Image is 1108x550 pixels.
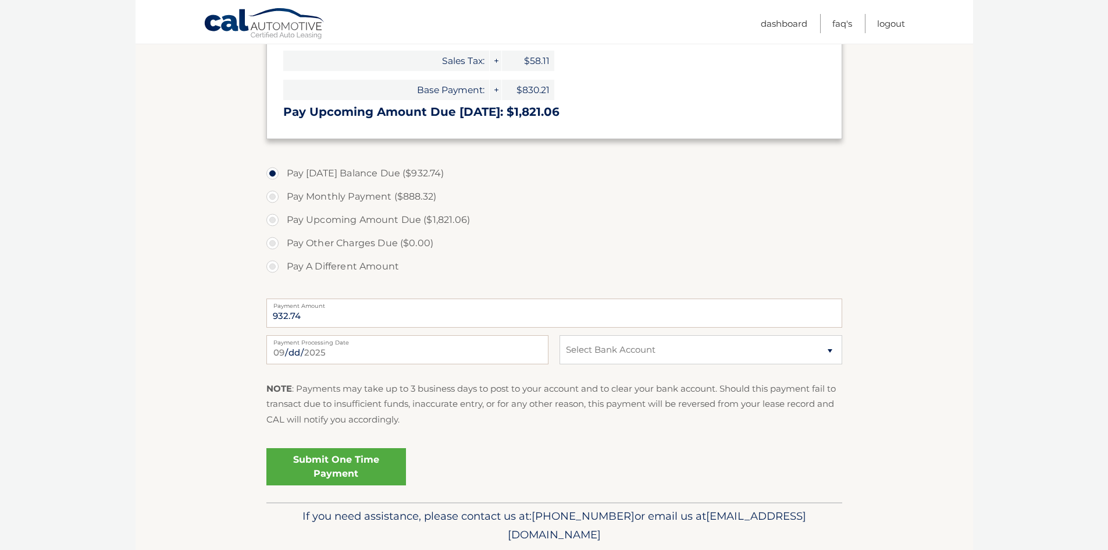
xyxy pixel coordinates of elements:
[283,80,489,100] span: Base Payment:
[266,381,842,427] p: : Payments may take up to 3 business days to post to your account and to clear your bank account....
[266,448,406,485] a: Submit One Time Payment
[266,232,842,255] label: Pay Other Charges Due ($0.00)
[502,51,554,71] span: $58.11
[266,383,292,394] strong: NOTE
[502,80,554,100] span: $830.21
[490,80,501,100] span: +
[266,335,548,364] input: Payment Date
[266,255,842,278] label: Pay A Different Amount
[274,507,835,544] p: If you need assistance, please contact us at: or email us at
[283,105,825,119] h3: Pay Upcoming Amount Due [DATE]: $1,821.06
[266,162,842,185] label: Pay [DATE] Balance Due ($932.74)
[761,14,807,33] a: Dashboard
[266,335,548,345] label: Payment Processing Date
[490,51,501,71] span: +
[532,509,635,523] span: [PHONE_NUMBER]
[266,299,842,308] label: Payment Amount
[283,51,489,71] span: Sales Tax:
[832,14,852,33] a: FAQ's
[266,299,842,328] input: Payment Amount
[877,14,905,33] a: Logout
[266,208,842,232] label: Pay Upcoming Amount Due ($1,821.06)
[204,8,326,41] a: Cal Automotive
[266,185,842,208] label: Pay Monthly Payment ($888.32)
